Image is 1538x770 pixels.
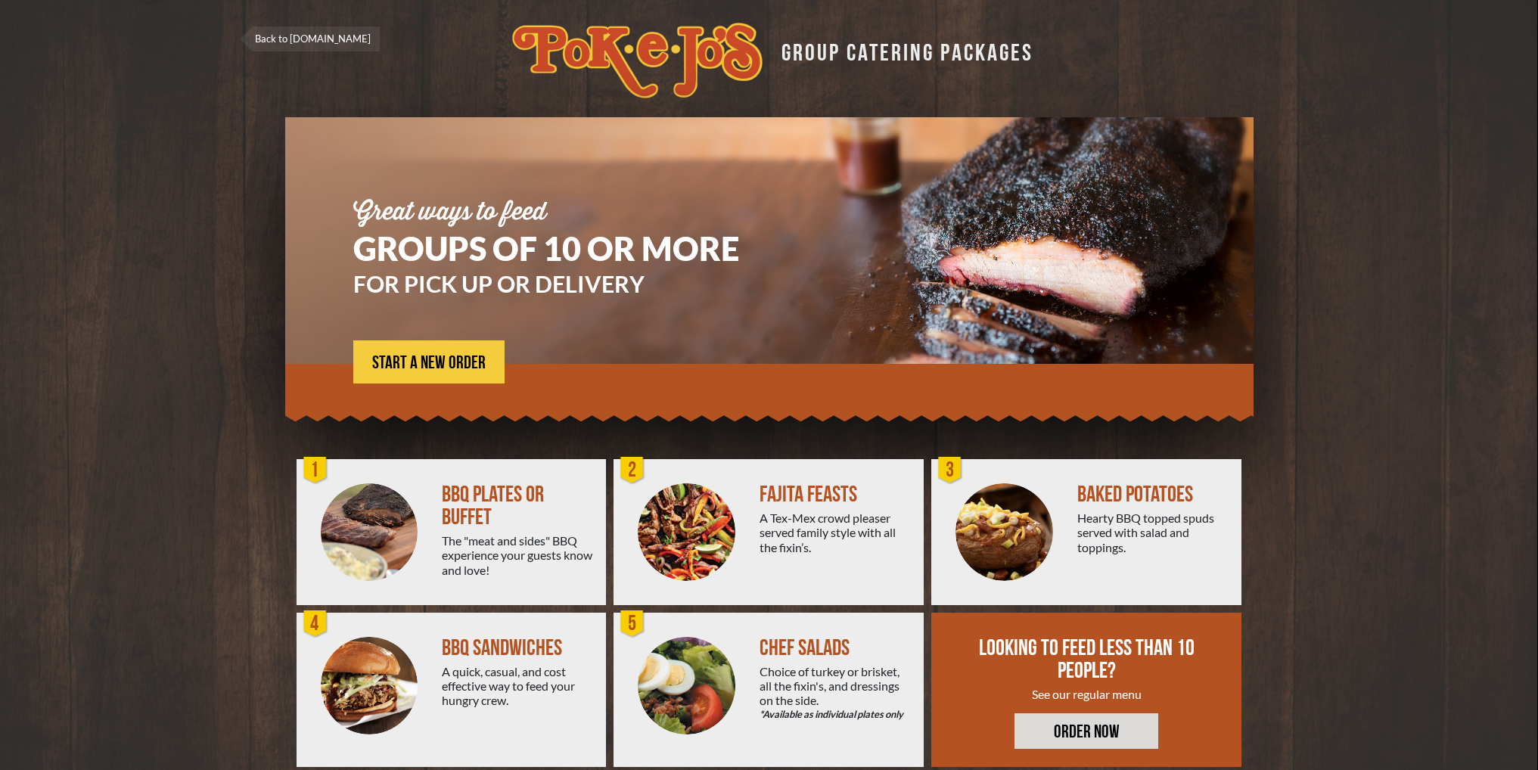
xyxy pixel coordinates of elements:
[442,533,594,577] div: The "meat and sides" BBQ experience your guests know and love!
[1014,713,1158,749] a: ORDER NOW
[760,511,912,554] div: A Tex-Mex crowd pleaser served family style with all the fixin’s.
[617,609,648,639] div: 5
[760,637,912,660] div: CHEF SALADS
[372,354,486,372] span: START A NEW ORDER
[977,637,1198,682] div: LOOKING TO FEED LESS THAN 10 PEOPLE?
[638,637,735,734] img: Salad-Circle.png
[353,340,505,383] a: START A NEW ORDER
[300,609,331,639] div: 4
[1077,483,1229,506] div: BAKED POTATOES
[760,707,912,722] em: *Available as individual plates only
[1077,511,1229,554] div: Hearty BBQ topped spuds served with salad and toppings.
[353,232,785,265] h1: GROUPS OF 10 OR MORE
[240,26,380,51] a: Back to [DOMAIN_NAME]
[442,483,594,529] div: BBQ PLATES OR BUFFET
[617,455,648,486] div: 2
[442,637,594,660] div: BBQ SANDWICHES
[935,455,965,486] div: 3
[300,455,331,486] div: 1
[321,637,418,734] img: PEJ-BBQ-Sandwich.png
[760,664,912,722] div: Choice of turkey or brisket, all the fixin's, and dressings on the side.
[760,483,912,506] div: FAJITA FEASTS
[770,35,1033,64] div: GROUP CATERING PACKAGES
[977,687,1198,701] div: See our regular menu
[512,23,763,98] img: logo.svg
[442,664,594,708] div: A quick, casual, and cost effective way to feed your hungry crew.
[638,483,735,581] img: PEJ-Fajitas.png
[321,483,418,581] img: PEJ-BBQ-Buffet.png
[955,483,1053,581] img: PEJ-Baked-Potato.png
[353,200,785,225] div: Great ways to feed
[353,272,785,295] h3: FOR PICK UP OR DELIVERY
